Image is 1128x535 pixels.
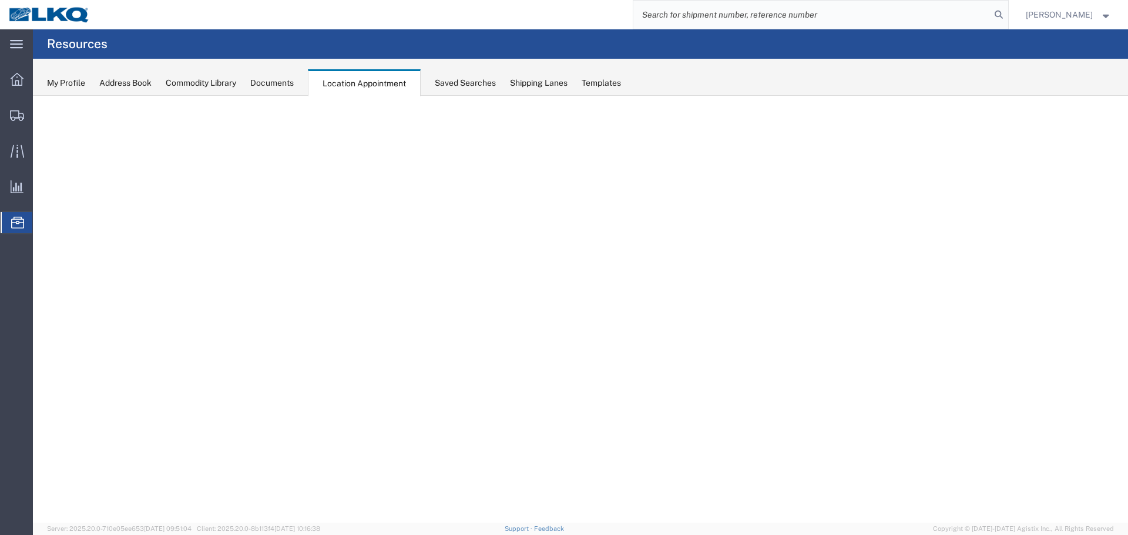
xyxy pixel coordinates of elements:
[166,77,236,89] div: Commodity Library
[47,77,85,89] div: My Profile
[435,77,496,89] div: Saved Searches
[505,525,534,532] a: Support
[308,69,421,96] div: Location Appointment
[47,525,192,532] span: Server: 2025.20.0-710e05ee653
[8,6,90,23] img: logo
[933,524,1114,534] span: Copyright © [DATE]-[DATE] Agistix Inc., All Rights Reserved
[582,77,621,89] div: Templates
[1026,8,1093,21] span: Lea Merryweather
[47,29,108,59] h4: Resources
[274,525,320,532] span: [DATE] 10:16:38
[534,525,564,532] a: Feedback
[510,77,568,89] div: Shipping Lanes
[144,525,192,532] span: [DATE] 09:51:04
[197,525,320,532] span: Client: 2025.20.0-8b113f4
[250,77,294,89] div: Documents
[1025,8,1112,22] button: [PERSON_NAME]
[633,1,991,29] input: Search for shipment number, reference number
[33,96,1128,523] iframe: FS Legacy Container
[99,77,152,89] div: Address Book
